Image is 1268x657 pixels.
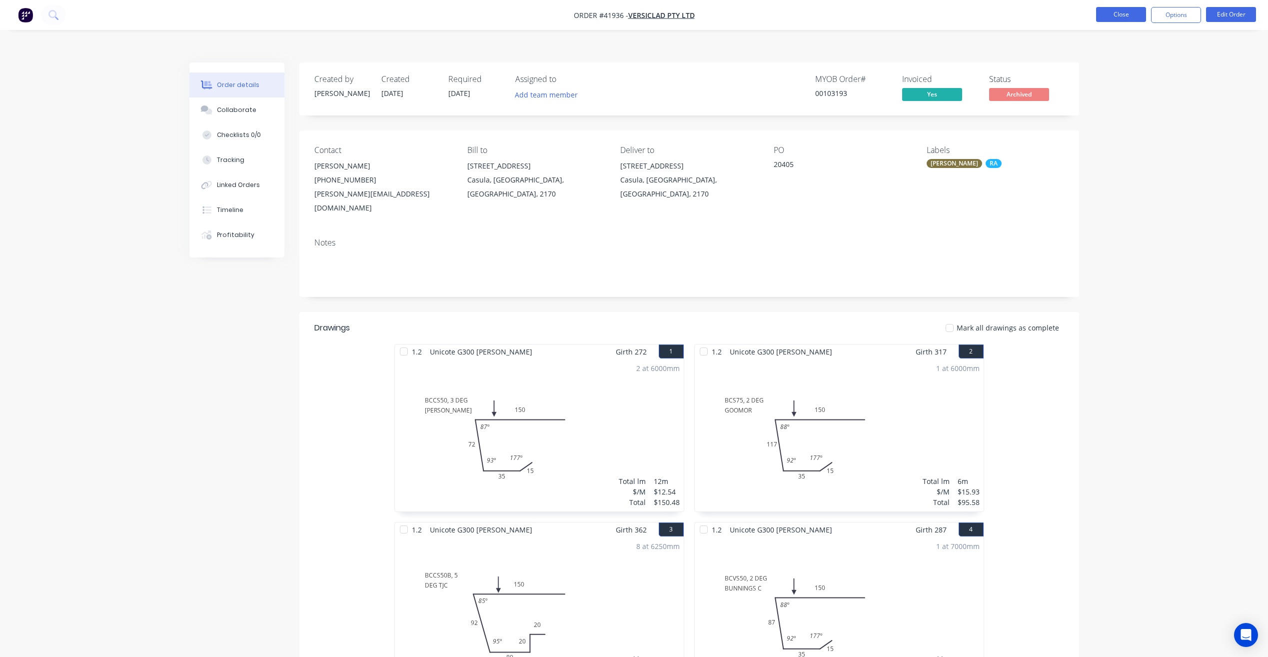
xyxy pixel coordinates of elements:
[448,74,503,84] div: Required
[726,344,836,359] span: Unicote G300 [PERSON_NAME]
[916,344,947,359] span: Girth 317
[515,74,615,84] div: Assigned to
[1151,7,1201,23] button: Options
[448,88,470,98] span: [DATE]
[314,159,451,215] div: [PERSON_NAME][PHONE_NUMBER][PERSON_NAME][EMAIL_ADDRESS][DOMAIN_NAME]
[659,522,684,536] button: 3
[395,359,684,511] div: BCCS50, 3 DEG[PERSON_NAME]153572150177º93º87º2 at 6000mmTotal lm$/MTotal12m$12.54$150.48
[1206,7,1256,22] button: Edit Order
[959,522,984,536] button: 4
[695,359,984,511] div: BCS75, 2 DEGGOOMOR1535117150177º92º88º1 at 6000mmTotal lm$/MTotal6m$15.93$95.58
[217,180,260,189] div: Linked Orders
[426,522,536,537] span: Unicote G300 [PERSON_NAME]
[902,88,962,100] span: Yes
[959,344,984,358] button: 2
[620,173,757,201] div: Casula, [GEOGRAPHIC_DATA], [GEOGRAPHIC_DATA], 2170
[958,497,980,507] div: $95.58
[620,145,757,155] div: Deliver to
[314,74,369,84] div: Created by
[989,74,1064,84] div: Status
[467,159,604,201] div: [STREET_ADDRESS]Casula, [GEOGRAPHIC_DATA], [GEOGRAPHIC_DATA], 2170
[927,159,982,168] div: [PERSON_NAME]
[654,476,680,486] div: 12m
[726,522,836,537] span: Unicote G300 [PERSON_NAME]
[619,476,646,486] div: Total lm
[936,363,980,373] div: 1 at 6000mm
[18,7,33,22] img: Factory
[314,159,451,173] div: [PERSON_NAME]
[616,344,647,359] span: Girth 272
[902,74,977,84] div: Invoiced
[774,145,911,155] div: PO
[654,497,680,507] div: $150.48
[314,145,451,155] div: Contact
[636,541,680,551] div: 8 at 6250mm
[314,88,369,98] div: [PERSON_NAME]
[574,10,628,20] span: Order #41936 -
[189,197,284,222] button: Timeline
[989,88,1049,100] span: Archived
[628,10,695,20] a: VERSICLAD PTY LTD
[217,155,244,164] div: Tracking
[467,173,604,201] div: Casula, [GEOGRAPHIC_DATA], [GEOGRAPHIC_DATA], 2170
[189,147,284,172] button: Tracking
[986,159,1002,168] div: RA
[217,130,261,139] div: Checklists 0/0
[916,522,947,537] span: Girth 287
[426,344,536,359] span: Unicote G300 [PERSON_NAME]
[408,344,426,359] span: 1.2
[958,486,980,497] div: $15.93
[189,97,284,122] button: Collaborate
[381,88,403,98] span: [DATE]
[708,344,726,359] span: 1.2
[515,88,583,101] button: Add team member
[314,322,350,334] div: Drawings
[927,145,1064,155] div: Labels
[636,363,680,373] div: 2 at 6000mm
[815,88,890,98] div: 00103193
[189,122,284,147] button: Checklists 0/0
[509,88,583,101] button: Add team member
[467,159,604,173] div: [STREET_ADDRESS]
[923,497,950,507] div: Total
[217,105,256,114] div: Collaborate
[189,72,284,97] button: Order details
[314,173,451,187] div: [PHONE_NUMBER]
[1234,623,1258,647] div: Open Intercom Messenger
[708,522,726,537] span: 1.2
[659,344,684,358] button: 1
[936,541,980,551] div: 1 at 7000mm
[923,486,950,497] div: $/M
[620,159,757,173] div: [STREET_ADDRESS]
[314,238,1064,247] div: Notes
[189,222,284,247] button: Profitability
[381,74,436,84] div: Created
[217,230,254,239] div: Profitability
[619,486,646,497] div: $/M
[815,74,890,84] div: MYOB Order #
[620,159,757,201] div: [STREET_ADDRESS]Casula, [GEOGRAPHIC_DATA], [GEOGRAPHIC_DATA], 2170
[616,522,647,537] span: Girth 362
[217,80,259,89] div: Order details
[957,322,1059,333] span: Mark all drawings as complete
[314,187,451,215] div: [PERSON_NAME][EMAIL_ADDRESS][DOMAIN_NAME]
[654,486,680,497] div: $12.54
[774,159,899,173] div: 20405
[923,476,950,486] div: Total lm
[408,522,426,537] span: 1.2
[619,497,646,507] div: Total
[1096,7,1146,22] button: Close
[217,205,243,214] div: Timeline
[189,172,284,197] button: Linked Orders
[958,476,980,486] div: 6m
[467,145,604,155] div: Bill to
